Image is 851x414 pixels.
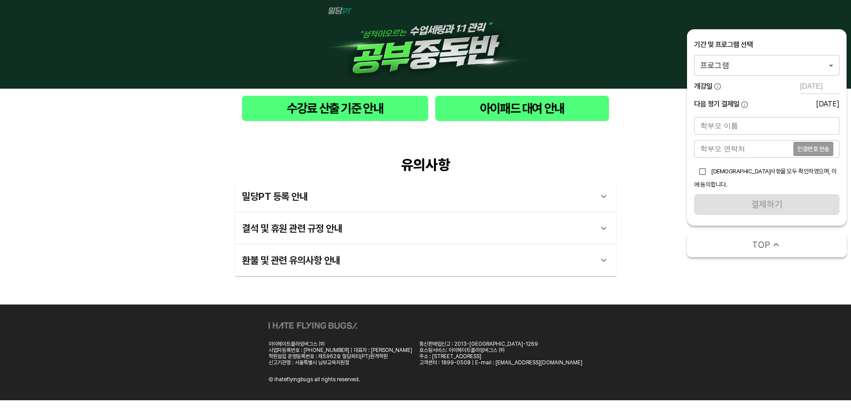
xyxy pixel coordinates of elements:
[419,347,582,353] div: 호스팅서비스: 아이헤이트플라잉버그스 ㈜
[694,55,839,75] div: 프로그램
[269,376,360,383] div: Ⓒ ihateflyingbugs all rights reserved.
[694,168,837,188] span: [DEMOGRAPHIC_DATA]사항을 모두 확인하였으며, 이에 동의합니다.
[687,233,847,257] button: TOP
[269,353,412,359] div: 학원설립 운영등록번호 : 제5962호 밀당피티(PT)원격학원
[269,341,412,347] div: 아이헤이트플라잉버그스 ㈜
[235,244,616,276] div: 환불 및 관련 유의사항 안내
[694,140,793,158] input: 학부모 연락처를 입력해주세요
[694,117,839,135] input: 학부모 이름을 입력해주세요
[694,40,839,50] div: 기간 및 프로그램 선택
[419,353,582,359] div: 주소 : [STREET_ADDRESS]
[442,99,602,117] span: 아이패드 대여 안내
[242,250,593,271] div: 환불 및 관련 유의사항 안내
[419,341,582,347] div: 통신판매업신고 : 2013-[GEOGRAPHIC_DATA]-1269
[269,359,412,366] div: 신고기관명 : 서울특별시 남부교육지원청
[269,322,357,329] img: ihateflyingbugs
[235,180,616,212] div: 밀당PT 등록 안내
[242,218,593,239] div: 결석 및 휴원 관련 규정 안내
[319,7,532,82] img: 1
[269,347,412,353] div: 사업자등록번호 : [PHONE_NUMBER] | 대표자 : [PERSON_NAME]
[242,186,593,207] div: 밀당PT 등록 안내
[249,99,421,117] span: 수강료 산출 기준 안내
[419,359,582,366] div: 고객센터 : 1899-0508 | E-mail : [EMAIL_ADDRESS][DOMAIN_NAME]
[242,96,428,121] button: 수강료 산출 기준 안내
[235,212,616,244] div: 결석 및 휴원 관련 규정 안내
[694,82,712,91] span: 개강일
[816,100,839,108] div: [DATE]
[235,156,616,173] div: 유의사항
[752,238,770,251] span: TOP
[694,99,739,109] span: 다음 정기 결제일
[435,96,609,121] button: 아이패드 대여 안내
